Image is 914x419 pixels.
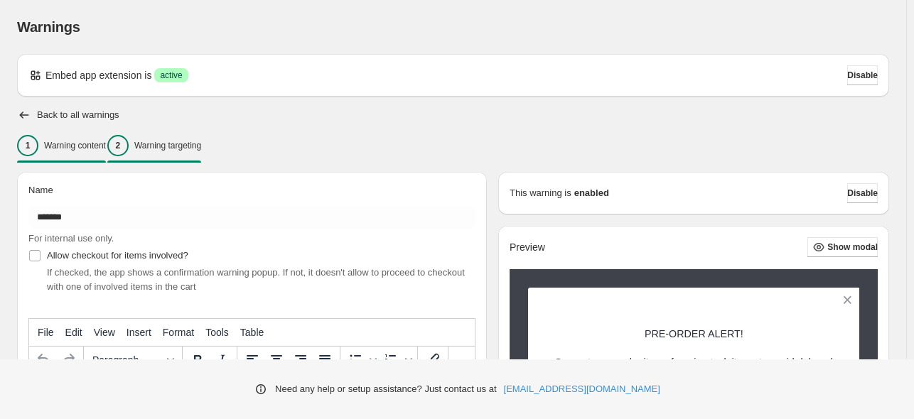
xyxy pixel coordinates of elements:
button: Align right [289,348,313,372]
span: Edit [65,327,82,338]
span: If checked, the app shows a confirmation warning popup. If not, it doesn't allow to proceed to ch... [47,267,465,292]
button: Undo [32,348,56,372]
p: Separate pre-order items from in-stock items to avoid delayed shipping. All items will be held un... [553,355,835,412]
button: Disable [847,183,878,203]
p: Embed app extension is [45,68,151,82]
span: File [38,327,54,338]
button: Align left [240,348,264,372]
div: 2 [107,135,129,156]
span: Name [28,185,53,195]
strong: enabled [574,186,609,200]
span: active [160,70,182,81]
span: For internal use only. [28,233,114,244]
span: Disable [847,70,878,81]
p: Warning targeting [134,140,201,151]
button: Disable [847,65,878,85]
span: Table [240,327,264,338]
p: PRE-ORDER ALERT! [553,327,835,341]
button: Show modal [807,237,878,257]
h2: Back to all warnings [37,109,119,121]
span: Tools [205,327,229,338]
span: Format [163,327,194,338]
button: Formats [87,348,179,372]
a: [EMAIL_ADDRESS][DOMAIN_NAME] [504,382,660,396]
span: Disable [847,187,878,199]
p: This warning is [510,186,571,200]
button: 1Warning content [17,131,106,160]
button: Bold [186,348,210,372]
p: Warning content [44,140,106,151]
span: Warnings [17,19,80,35]
button: Align center [264,348,289,372]
span: Paragraph [92,354,162,366]
div: Bullet list [343,348,379,372]
button: Italic [210,348,234,372]
button: 2Warning targeting [107,131,201,160]
div: 1 [17,135,38,156]
body: Rich Text Area. Press ALT-0 for help. [6,11,440,123]
h2: Preview [510,241,545,254]
button: Insert/edit link [421,348,445,372]
span: Show modal [827,241,878,253]
div: Numbered list [379,348,414,372]
span: Insert [127,327,151,338]
button: Redo [56,348,80,372]
button: Justify [313,348,337,372]
span: View [94,327,115,338]
span: Allow checkout for items involved? [47,250,188,261]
